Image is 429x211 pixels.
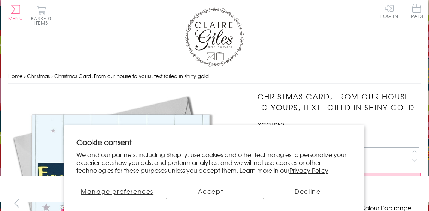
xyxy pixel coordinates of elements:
span: › [51,72,53,79]
nav: breadcrumbs [8,69,421,84]
h1: Christmas Card, From our house to yours, text foiled in shiny gold [258,91,421,113]
a: Trade [409,4,424,20]
h2: Cookie consent [76,137,353,147]
button: Decline [263,184,352,199]
span: Manage preferences [81,187,153,196]
span: › [24,72,25,79]
a: Log In [380,4,398,18]
span: 0 items [34,15,51,26]
span: Menu [8,15,23,22]
span: Christmas Card, From our house to yours, text foiled in shiny gold [54,72,209,79]
button: Accept [166,184,255,199]
span: Trade [409,4,424,18]
a: Privacy Policy [289,166,328,175]
img: Claire Giles Greetings Cards [184,7,244,67]
p: We and our partners, including Shopify, use cookies and other technologies to personalize your ex... [76,151,353,174]
button: Basket0 items [31,6,51,25]
a: Home [8,72,22,79]
a: Christmas [27,72,50,79]
span: XCOL052 [258,120,284,129]
button: Menu [8,5,23,21]
button: Manage preferences [76,184,158,199]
